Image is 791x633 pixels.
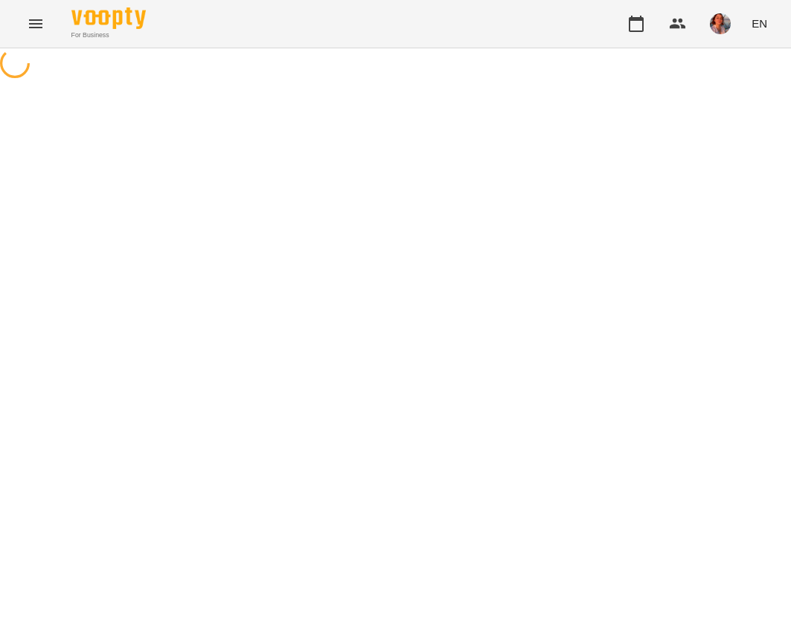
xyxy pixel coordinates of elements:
[752,16,767,31] span: EN
[71,30,146,40] span: For Business
[746,10,773,37] button: EN
[18,6,54,42] button: Menu
[71,7,146,29] img: Voopty Logo
[710,13,731,34] img: 1ca8188f67ff8bc7625fcfef7f64a17b.jpeg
